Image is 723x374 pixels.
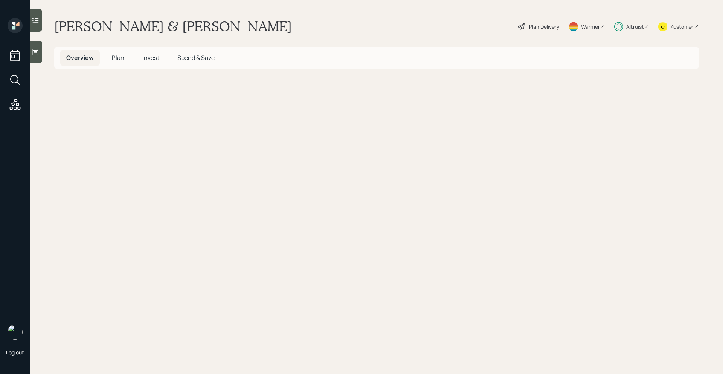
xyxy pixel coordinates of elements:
span: Invest [142,54,159,62]
span: Spend & Save [177,54,215,62]
span: Overview [66,54,94,62]
img: retirable_logo.png [8,325,23,340]
span: Plan [112,54,124,62]
div: Kustomer [670,23,694,31]
div: Log out [6,349,24,356]
div: Warmer [581,23,600,31]
div: Plan Delivery [529,23,559,31]
div: Altruist [626,23,644,31]
h1: [PERSON_NAME] & [PERSON_NAME] [54,18,292,35]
